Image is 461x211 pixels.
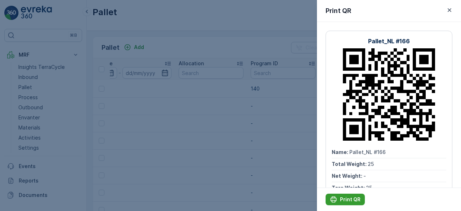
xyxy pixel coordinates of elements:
[368,161,374,167] span: 25
[326,194,365,205] button: Print QR
[332,185,366,191] span: Tare Weight :
[332,173,363,179] span: Net Weight :
[363,173,366,179] span: -
[366,185,372,191] span: 25
[340,196,361,203] p: Print QR
[332,149,349,155] span: Name :
[368,37,410,45] p: Pallet_NL #166
[349,149,386,155] span: Pallet_NL #166
[326,6,351,16] p: Print QR
[332,161,368,167] span: Total Weight :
